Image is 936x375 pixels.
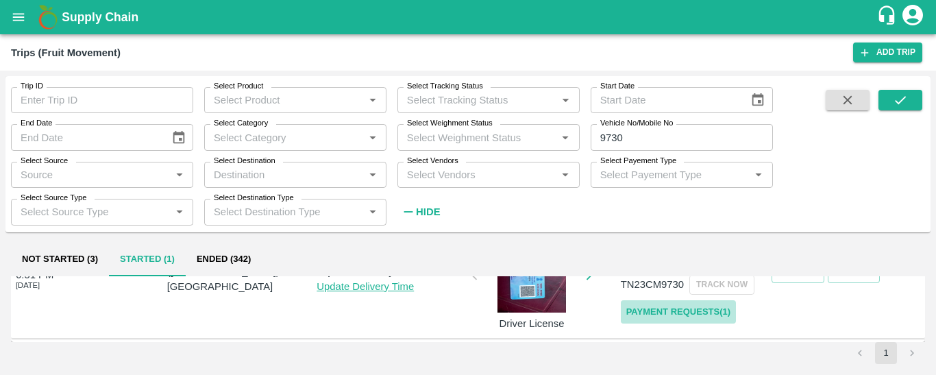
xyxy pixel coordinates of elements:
[15,203,167,221] input: Select Source Type
[3,1,34,33] button: open drawer
[208,203,360,221] input: Select Destination Type
[556,166,574,184] button: Open
[402,91,535,109] input: Select Tracking Status
[621,277,684,292] p: TN23CM9730
[317,267,396,277] label: Expected Delivery:
[171,203,188,221] button: Open
[214,81,263,92] label: Select Product
[595,166,728,184] input: Select Payement Type
[402,128,535,146] input: Select Weighment Status
[208,91,360,109] input: Select Product
[591,87,740,113] input: Start Date
[853,43,922,62] a: Add Trip
[15,166,167,184] input: Source
[11,87,193,113] input: Enter Trip ID
[900,3,925,32] div: account of current user
[208,166,360,184] input: Destination
[214,156,275,167] label: Select Destination
[34,3,62,31] img: logo
[600,156,676,167] label: Select Payement Type
[214,118,268,129] label: Select Category
[208,128,360,146] input: Select Category
[745,87,771,113] button: Choose date
[11,124,160,150] input: End Date
[11,44,121,62] div: Trips (Fruit Movement)
[109,243,186,276] button: Started (1)
[407,118,493,129] label: Select Weighment Status
[621,300,736,324] a: Payment Requests(1)
[166,125,192,151] button: Choose date
[407,156,458,167] label: Select Vendors
[600,81,635,92] label: Start Date
[364,203,382,221] button: Open
[402,166,553,184] input: Select Vendors
[847,342,925,364] nav: pagination navigation
[21,118,52,129] label: End Date
[480,316,583,331] p: Driver License
[171,166,188,184] button: Open
[317,281,414,292] a: Update Delivery Time
[875,342,897,364] button: page 1
[750,166,767,184] button: Open
[407,81,483,92] label: Select Tracking Status
[556,129,574,147] button: Open
[600,118,673,129] label: Vehicle No/Mobile No
[62,10,138,24] b: Supply Chain
[556,91,574,109] button: Open
[214,193,294,204] label: Select Destination Type
[397,200,444,223] button: Hide
[16,279,40,291] span: [DATE]
[21,81,43,92] label: Trip ID
[364,91,382,109] button: Open
[591,124,773,150] input: Enter Vehicle No/Mobile No
[21,193,86,204] label: Select Source Type
[11,243,109,276] button: Not Started (3)
[876,5,900,29] div: customer-support
[416,206,440,217] strong: Hide
[364,166,382,184] button: Open
[21,156,68,167] label: Select Source
[62,8,876,27] a: Supply Chain
[186,243,262,276] button: Ended (342)
[364,129,382,147] button: Open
